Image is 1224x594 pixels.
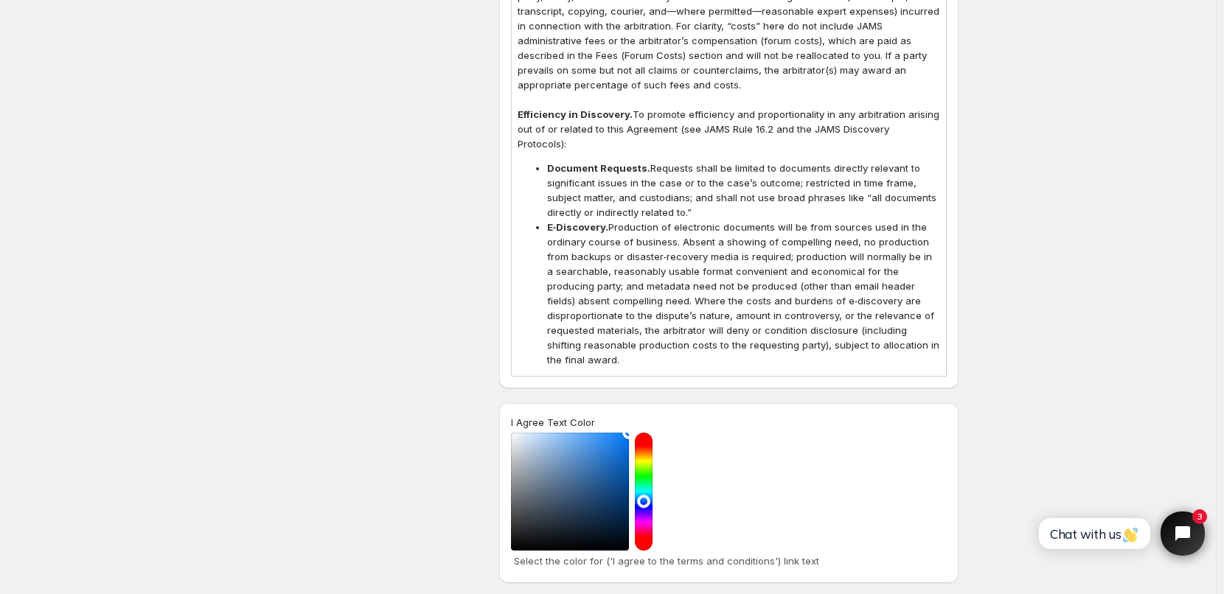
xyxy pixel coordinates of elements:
[547,161,940,220] span: Requests shall be limited to documents directly relevant to significant issues in the case or to ...
[518,107,940,151] p: To promote efficiency and proportionality in any arbitration arising out of or related to this Ag...
[514,553,944,568] p: Select the color for ('I agree to the terms and conditions') link text
[547,220,940,367] span: Production of electronic documents will be from sources used in the ordinary course of business. ...
[518,108,633,120] strong: Efficiency in Discovery.
[1023,499,1217,568] iframe: Tidio Chat
[547,162,650,174] strong: Document Requests.
[511,415,595,430] label: I Agree Text Color
[547,221,608,233] strong: E‑Discovery.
